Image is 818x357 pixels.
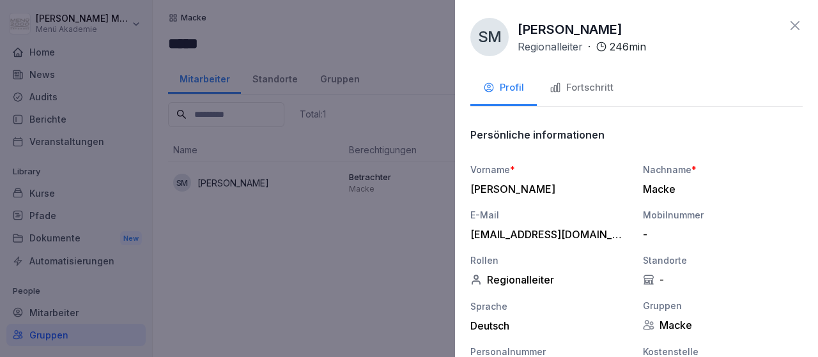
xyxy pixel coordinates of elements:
[643,228,796,241] div: -
[643,254,803,267] div: Standorte
[643,319,803,331] div: Macke
[470,163,630,176] div: Vorname
[643,183,796,195] div: Macke
[470,18,509,56] div: SM
[470,319,630,332] div: Deutsch
[470,183,624,195] div: [PERSON_NAME]
[470,228,624,241] div: [EMAIL_ADDRESS][DOMAIN_NAME]
[643,163,803,176] div: Nachname
[550,80,613,95] div: Fortschritt
[518,20,622,39] p: [PERSON_NAME]
[470,208,630,222] div: E-Mail
[610,39,646,54] p: 246 min
[518,39,646,54] div: ·
[518,39,583,54] p: Regionalleiter
[643,299,803,312] div: Gruppen
[643,208,803,222] div: Mobilnummer
[643,273,803,286] div: -
[537,72,626,106] button: Fortschritt
[470,72,537,106] button: Profil
[470,300,630,313] div: Sprache
[483,80,524,95] div: Profil
[470,273,630,286] div: Regionalleiter
[470,254,630,267] div: Rollen
[470,128,605,141] p: Persönliche informationen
